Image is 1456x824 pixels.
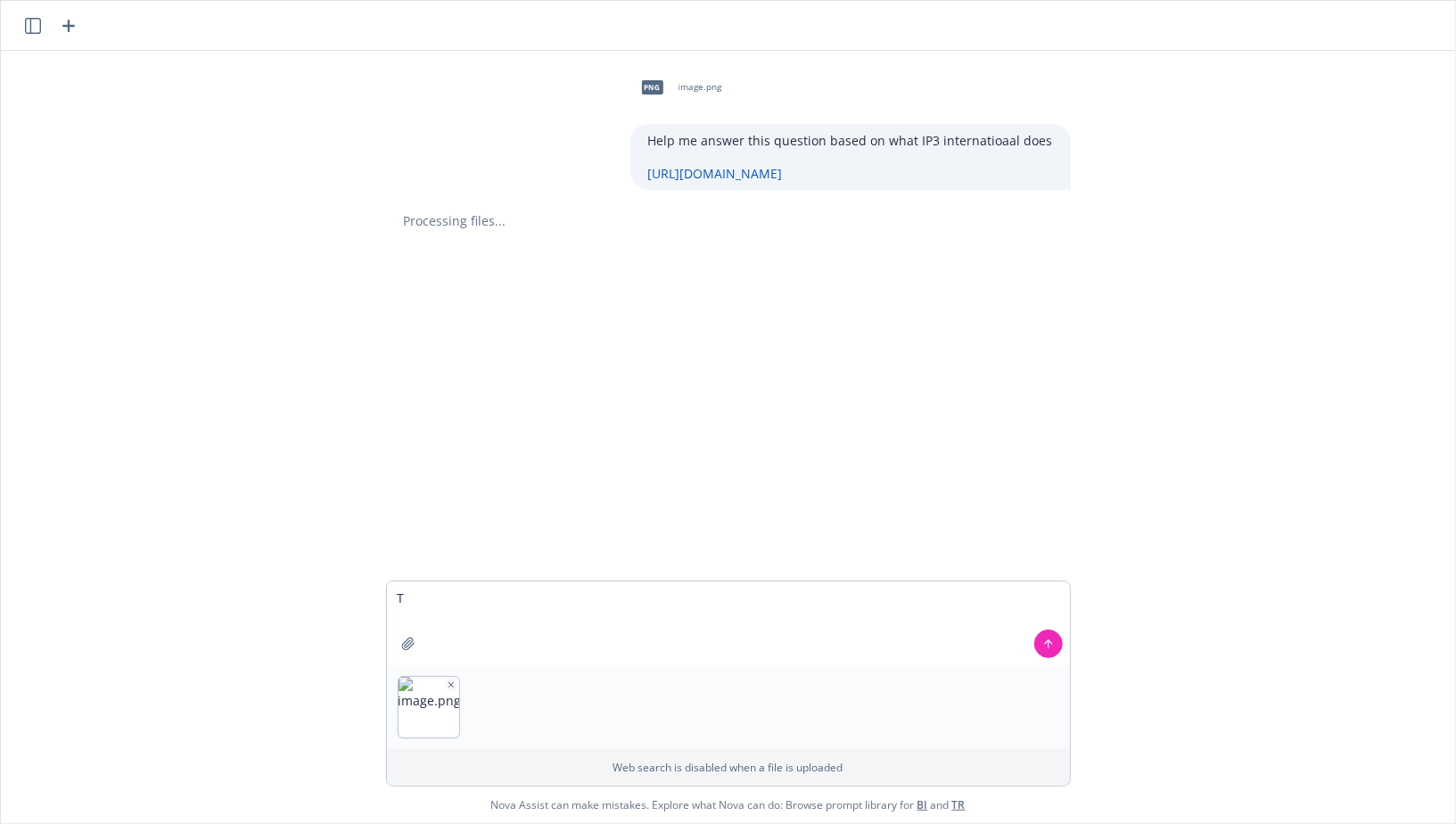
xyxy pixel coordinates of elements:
a: BI [917,797,928,812]
a: TR [952,797,966,812]
a: [URL][DOMAIN_NAME] [648,165,783,182]
span: png [642,80,663,94]
p: Web search is disabled when a file is uploaded [398,760,1059,775]
p: Help me answer this question based on what IP3 internatioaal does [648,131,1053,150]
img: image.png [399,677,459,737]
textarea: T [387,581,1070,665]
span: image.png [679,81,722,93]
div: pngimage.png [630,65,726,110]
span: Nova Assist can make mistakes. Explore what Nova can do: Browse prompt library for and [8,787,1448,823]
div: Processing files... [386,211,1071,230]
